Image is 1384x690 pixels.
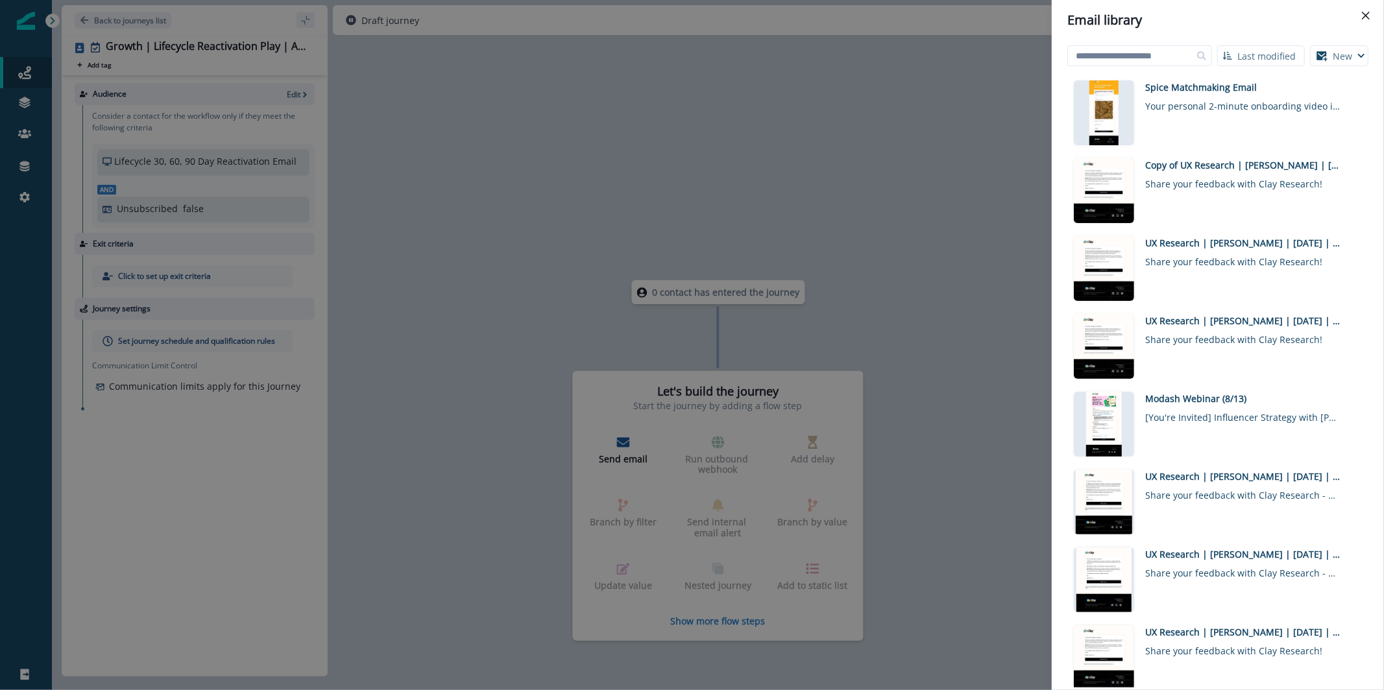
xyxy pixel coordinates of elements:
[1080,504,1129,514] p: Click to preview
[1145,94,1340,113] div: Your personal 2-minute onboarding video is ready!
[1145,547,1340,561] div: UX Research | [PERSON_NAME] | [DATE] | Active Non Converters
[1145,392,1340,405] div: Modash Webinar (8/13)
[1145,625,1340,639] div: UX Research | [PERSON_NAME] | [DATE] | Active Non Converts Batch 2
[1145,314,1340,327] div: UX Research | [PERSON_NAME] | [DATE] | Churned
[1145,250,1340,268] div: Share your feedback with Clay Research!
[1217,45,1305,66] button: Last modified
[1145,483,1340,502] div: Share your feedback with Clay Research - updated link!
[1080,115,1129,125] p: Click to preview
[1067,10,1368,30] div: Email library
[1080,582,1129,591] p: Click to preview
[1145,561,1340,580] div: Share your feedback with Clay Research - updated link
[1145,158,1340,172] div: Copy of UX Research | [PERSON_NAME] | [DATE] | Active Non Converts Batch 2
[1145,639,1340,658] div: Share your feedback with Clay Research!
[1310,45,1368,66] button: New
[1145,172,1340,191] div: Share your feedback with Clay Research!
[1145,405,1340,424] div: [You're Invited] Influencer Strategy with [PERSON_NAME] and [PERSON_NAME]
[1080,426,1129,436] p: Click to preview
[1145,470,1340,483] div: UX Research | [PERSON_NAME] | [DATE] | Home Redesign
[1145,236,1340,250] div: UX Research | [PERSON_NAME] | [DATE] | Churned 2
[1080,660,1129,669] p: Click to preview
[1355,5,1376,26] button: Close
[1145,80,1340,94] div: Spice Matchmaking Email
[1145,327,1340,346] div: Share your feedback with Clay Research!
[1080,193,1129,202] p: Click to preview
[1080,348,1129,358] p: Click to preview
[1080,270,1129,280] p: Click to preview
